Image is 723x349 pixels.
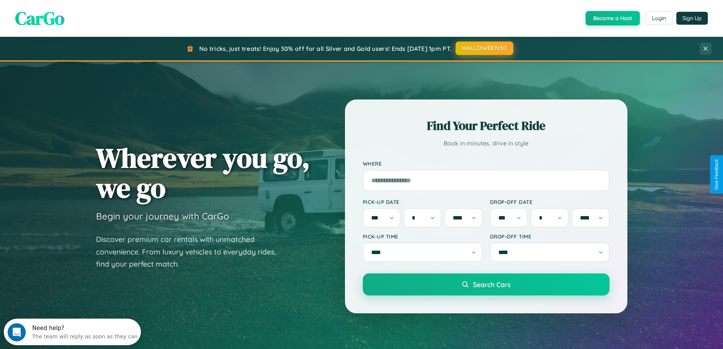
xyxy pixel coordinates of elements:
[363,160,610,167] label: Where
[28,6,134,13] div: Need help?
[199,45,451,52] span: No tricks, just treats! Enjoy 30% off for all Silver and Gold users! Ends [DATE] 1pm PT.
[96,233,286,270] p: Discover premium car rentals with unmatched convenience. From luxury vehicles to everyday rides, ...
[28,13,134,21] div: The team will reply as soon as they can
[363,273,610,295] button: Search Cars
[8,323,26,341] iframe: Intercom live chat
[363,233,482,240] label: Pick-up Time
[714,159,719,190] div: Give Feedback
[586,11,640,25] button: Become a Host
[3,3,141,24] div: Open Intercom Messenger
[473,280,510,289] span: Search Cars
[96,143,310,203] h1: Wherever you go, we go
[363,138,610,149] p: Book in minutes, drive in style
[490,199,610,205] label: Drop-off Date
[456,41,514,55] button: HALLOWEEN30
[363,199,482,205] label: Pick-up Date
[646,11,673,25] button: Login
[490,233,610,240] label: Drop-off Time
[676,12,708,25] button: Sign Up
[15,6,65,31] span: CarGo
[363,117,610,134] h2: Find Your Perfect Ride
[4,319,141,345] iframe: Intercom live chat discovery launcher
[96,210,229,222] h3: Begin your journey with CarGo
